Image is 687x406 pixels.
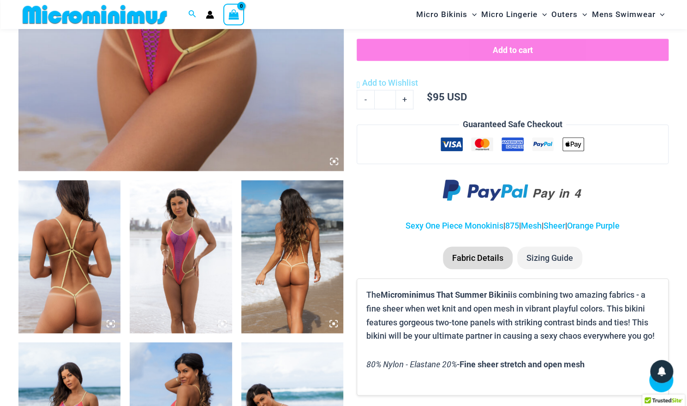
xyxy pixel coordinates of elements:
[443,247,513,270] li: Fabric Details
[460,359,585,370] b: Fine sheer stretch and open mesh
[517,247,582,270] li: Sizing Guide
[538,3,547,26] span: Menu Toggle
[459,118,566,131] legend: Guaranteed Safe Checkout
[366,288,659,343] p: The is combining two amazing fabrics - a fine sheer when wet knit and open mesh in vibrant playfu...
[467,3,477,26] span: Menu Toggle
[427,90,467,103] bdi: 95 USD
[223,4,245,25] a: View Shopping Cart, empty
[381,289,510,300] b: Microminimus That Summer Bikini
[396,90,413,109] a: +
[578,3,587,26] span: Menu Toggle
[366,359,457,370] i: 80% Nylon - Elastane 20%
[241,180,343,333] img: That Summer Heat Wave 875 One Piece Monokini
[544,221,565,230] a: Sheer
[19,4,171,25] img: MM SHOP LOGO FLAT
[596,221,620,230] a: Purple
[18,180,120,333] img: That Summer Heat Wave 875 One Piece Monokini
[366,358,659,371] p: -
[427,90,433,103] span: $
[374,90,396,109] input: Product quantity
[549,3,589,26] a: OutersMenu ToggleMenu Toggle
[357,90,374,109] a: -
[206,11,214,19] a: Account icon link
[357,219,669,233] p: | | | |
[481,3,538,26] span: Micro Lingerie
[521,221,542,230] a: Mesh
[567,221,594,230] a: Orange
[414,3,479,26] a: Micro BikinisMenu ToggleMenu Toggle
[655,3,664,26] span: Menu Toggle
[362,78,418,88] span: Add to Wishlist
[479,3,549,26] a: Micro LingerieMenu ToggleMenu Toggle
[188,9,197,20] a: Search icon link
[357,76,418,90] a: Add to Wishlist
[551,3,578,26] span: Outers
[505,221,519,230] a: 875
[416,3,467,26] span: Micro Bikinis
[406,221,503,230] a: Sexy One Piece Monokinis
[589,3,667,26] a: Mens SwimwearMenu ToggleMenu Toggle
[357,39,669,61] button: Add to cart
[591,3,655,26] span: Mens Swimwear
[130,180,232,333] img: That Summer Heat Wave 875 One Piece Monokini
[412,1,669,28] nav: Site Navigation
